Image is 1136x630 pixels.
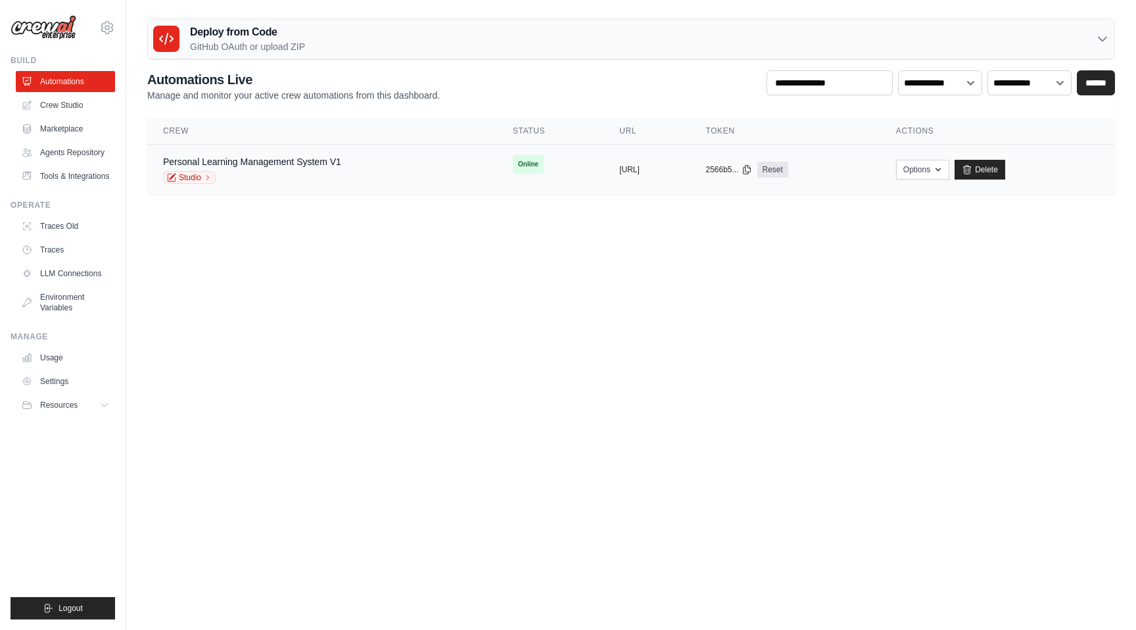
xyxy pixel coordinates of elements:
a: Settings [16,371,115,392]
div: Operate [11,200,115,210]
a: Marketplace [16,118,115,139]
p: Manage and monitor your active crew automations from this dashboard. [147,89,440,102]
th: Status [497,118,603,145]
h3: Deploy from Code [190,24,305,40]
span: Online [513,155,544,174]
span: Resources [40,400,78,410]
span: Logout [59,603,83,614]
button: 2566b5... [705,164,751,175]
button: Resources [16,395,115,416]
a: Traces [16,239,115,260]
a: LLM Connections [16,263,115,284]
p: GitHub OAuth or upload ZIP [190,40,305,53]
a: Automations [16,71,115,92]
a: Reset [757,162,788,178]
a: Tools & Integrations [16,166,115,187]
div: Build [11,55,115,66]
a: Crew Studio [16,95,115,116]
a: Studio [163,171,216,184]
a: Traces Old [16,216,115,237]
h2: Automations Live [147,70,440,89]
th: Crew [147,118,497,145]
div: Manage [11,331,115,342]
button: Logout [11,597,115,619]
a: Environment Variables [16,287,115,318]
img: Logo [11,15,76,40]
button: Options [896,160,949,180]
a: Usage [16,347,115,368]
a: Agents Repository [16,142,115,163]
th: Actions [880,118,1115,145]
a: Personal Learning Management System V1 [163,157,341,167]
th: Token [690,118,880,145]
th: URL [603,118,690,145]
a: Delete [955,160,1005,180]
